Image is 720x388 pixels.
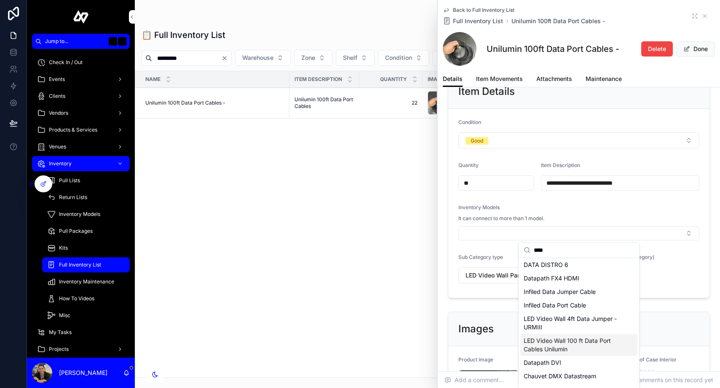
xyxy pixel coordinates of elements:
[301,54,315,62] span: Zone
[294,76,342,83] span: Item Description
[476,75,523,83] span: Item Movements
[42,291,130,306] a: How To Videos
[336,50,375,66] button: Select Button
[586,71,622,88] a: Maintenance
[142,29,225,41] h1: 📋 Full Inventory List
[453,7,514,13] span: Back to Full Inventory List
[49,76,65,83] span: Events
[343,54,357,62] span: Shelf
[42,308,130,323] a: Misc
[145,76,161,83] span: Name
[458,267,575,283] button: Select Button
[378,50,429,66] button: Select Button
[294,96,354,110] a: Unilumin 100ft Data Port Cables
[586,75,622,83] span: Maintenance
[59,194,87,201] span: Return Lists
[428,76,444,83] span: Image
[444,376,504,384] span: Add a comment...
[536,71,572,88] a: Attachments
[42,240,130,256] a: Kits
[458,226,699,240] button: Select Button
[541,162,580,168] span: Item Description
[32,55,130,70] a: Check In / Out
[458,254,503,260] span: Sub Category type
[73,10,89,24] img: App logo
[221,55,231,62] button: Clear
[487,43,619,55] h1: Unilumin 100ft Data Port Cables -
[524,337,624,353] span: LED Video Wall 100 ft Data Port Cables Unilumin
[42,224,130,239] a: Pull Packages
[32,34,130,49] button: Jump to...K
[524,315,624,331] span: LED Video Wall 4ft Data Jumper - URMIII
[458,356,493,363] span: Product Image
[676,41,715,57] button: Done
[42,257,130,272] a: Full Inventory List
[466,271,526,280] span: LED Video Wall Panel
[42,190,130,205] a: Return Lists
[119,38,126,45] span: K
[42,207,130,222] a: Inventory Models
[536,75,572,83] span: Attachments
[458,322,494,336] h2: Images
[49,127,97,133] span: Products & Services
[32,325,130,340] a: My Tasks
[364,100,418,106] span: 22
[443,17,503,25] a: Full Inventory List
[49,93,65,100] span: Clients
[524,261,568,269] span: DATA DISTRO 6
[49,110,68,116] span: Vendors
[27,49,135,358] div: scrollable content
[59,295,94,302] span: How To Videos
[235,50,291,66] button: Select Button
[145,100,284,106] a: Unilumin 100ft Data Port Cables -
[59,261,101,268] span: Full Inventory List
[524,372,596,380] span: Chauvet DMX Datastream
[648,45,666,53] span: Delete
[59,228,93,234] span: Pull Packages
[476,71,523,88] a: Item Movements
[59,245,68,251] span: Kits
[32,105,130,121] a: Vendors
[145,100,225,106] span: Unilumin 100ft Data Port Cables -
[32,122,130,137] a: Products & Services
[443,75,463,83] span: Details
[59,369,107,377] p: [PERSON_NAME]
[42,274,130,289] a: Inventory Maintenance
[524,274,579,283] span: Datapath FX4 HDMI
[519,258,639,385] div: Suggestions
[59,211,100,218] span: Inventory Models
[453,17,503,25] span: Full Inventory List
[49,143,66,150] span: Venues
[471,137,483,145] div: Good
[458,204,500,210] span: Inventory Models
[458,119,481,125] span: Condition
[294,50,332,66] button: Select Button
[458,215,544,222] span: It can connect to more than 1 model.
[524,358,561,367] span: Datapath DVI
[242,54,273,62] span: Warehouse
[59,312,70,319] span: Misc
[42,173,130,188] a: Pull Lists
[32,72,130,87] a: Events
[45,38,105,45] span: Jump to...
[524,301,586,310] span: Infiled Data Port Cable
[624,356,677,363] span: Image of Case Interior
[49,160,72,167] span: Inventory
[32,139,130,154] a: Venues
[32,89,130,104] a: Clients
[625,376,713,384] span: No comments on this record yet
[59,177,80,184] span: Pull Lists
[385,54,412,62] span: Condition
[49,329,72,336] span: My Tasks
[380,76,407,83] span: Quantity
[443,71,463,87] a: Details
[524,288,596,296] span: Infiled Data Jumper Cable
[443,7,514,13] a: Back to Full Inventory List
[59,278,114,285] span: Inventory Maintenance
[49,59,83,66] span: Check In / Out
[458,162,479,168] span: Quantity
[511,17,605,25] a: Unilumin 100ft Data Port Cables -
[32,156,130,171] a: Inventory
